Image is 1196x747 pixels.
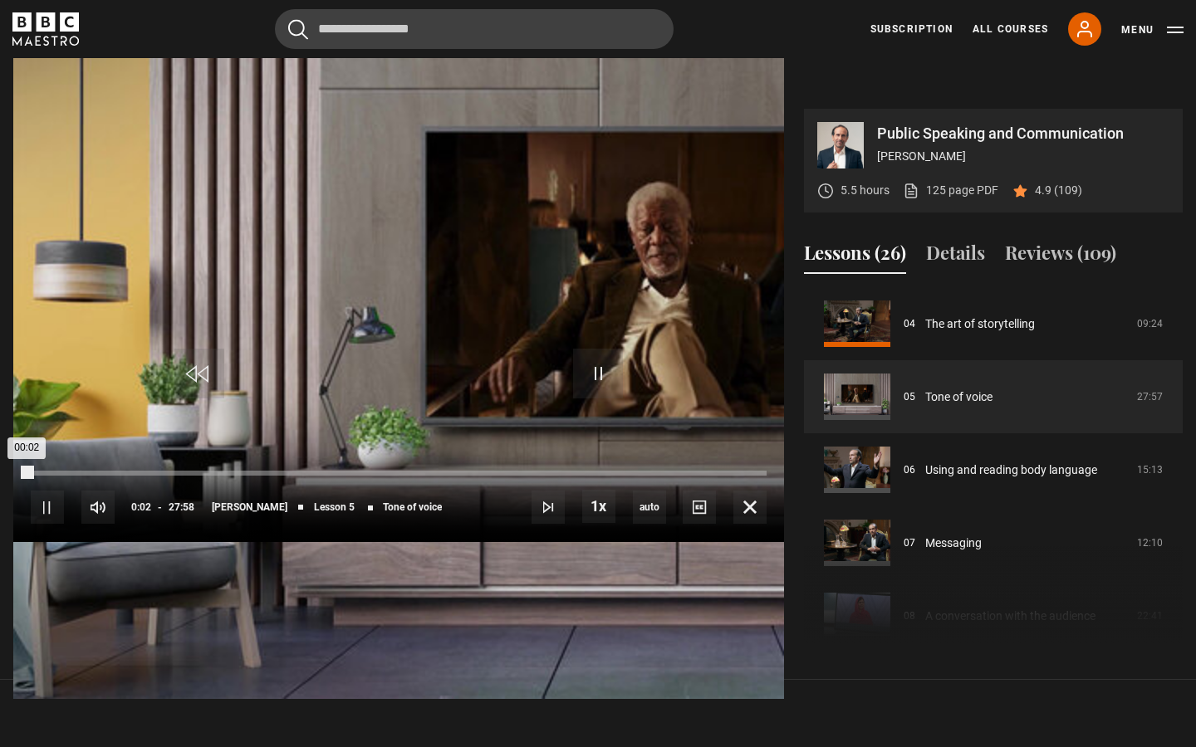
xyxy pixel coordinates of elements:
button: Playback Rate [582,490,615,523]
a: The art of storytelling [925,315,1035,333]
button: Fullscreen [733,491,767,524]
a: Messaging [925,535,982,552]
button: Next Lesson [532,491,565,524]
p: Public Speaking and Communication [877,126,1169,141]
video-js: Video Player [13,109,784,542]
span: Tone of voice [383,502,442,512]
p: [PERSON_NAME] [877,148,1169,165]
span: - [158,501,162,513]
div: Current quality: 1080p [633,491,666,524]
button: Captions [683,491,716,524]
svg: BBC Maestro [12,12,79,46]
button: Toggle navigation [1121,22,1184,38]
button: Mute [81,491,115,524]
button: Submit the search query [288,19,308,40]
span: [PERSON_NAME] [212,502,287,512]
a: Tone of voice [925,388,993,406]
button: Pause [31,491,64,524]
a: All Courses [973,22,1048,37]
span: 0:02 [131,492,151,522]
button: Details [926,239,985,274]
p: 5.5 hours [841,182,890,199]
a: Subscription [870,22,953,37]
a: Using and reading body language [925,461,1097,479]
p: 4.9 (109) [1035,182,1082,199]
span: 27:58 [169,492,194,522]
button: Reviews (109) [1005,239,1116,274]
span: Lesson 5 [314,502,355,512]
button: Lessons (26) [804,239,906,274]
div: Progress Bar [31,471,767,476]
span: auto [633,491,666,524]
input: Search [275,9,674,49]
a: 125 page PDF [903,182,998,199]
